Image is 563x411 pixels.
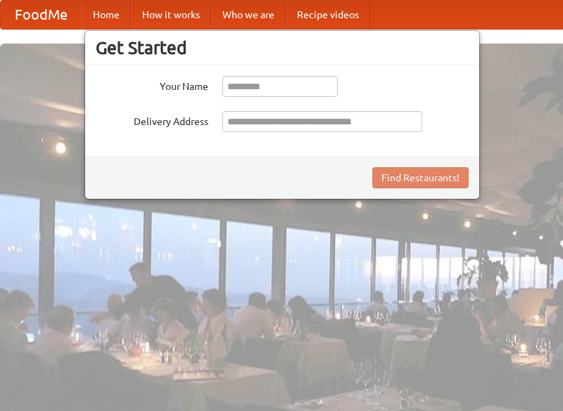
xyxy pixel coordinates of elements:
a: FoodMe [1,1,82,29]
a: How it works [131,1,211,29]
a: Recipe videos [286,1,370,29]
a: Home [82,1,131,29]
a: Who we are [211,1,286,29]
label: Delivery Address [96,111,208,129]
label: Your Name [96,76,208,93]
button: Find Restaurants! [372,167,469,188]
h3: Get Started [96,37,469,58]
